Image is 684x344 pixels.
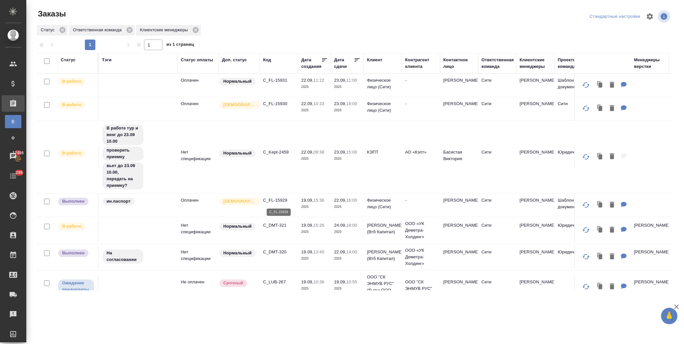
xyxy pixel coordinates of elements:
[634,222,666,229] p: [PERSON_NAME]
[478,219,516,242] td: Сити
[440,245,478,269] td: [PERSON_NAME]
[606,223,618,237] button: Удалить
[554,74,593,97] td: Шаблонные документы
[36,9,66,19] span: Заказы
[61,57,76,63] div: Статус
[334,223,346,228] p: 24.09,
[606,150,618,163] button: Удалить
[313,101,324,106] p: 10:33
[62,198,85,205] p: Выполнен
[301,101,313,106] p: 22.09,
[301,78,313,83] p: 22.09,
[58,77,95,86] div: Выставляет ПМ после принятия заказа от КМа
[58,249,95,258] div: Выставляет ПМ после сдачи и проведения начислений. Последний этап для ПМа
[578,149,594,165] button: Обновить
[8,118,18,125] span: В
[219,149,256,158] div: Статус по умолчанию для стандартных заказов
[263,279,295,285] p: C_LUB-267
[516,245,554,269] td: [PERSON_NAME]
[367,249,399,262] p: [PERSON_NAME] (Втб Капитал)
[223,280,243,286] p: Срочный
[346,78,357,83] p: 11:00
[334,150,346,155] p: 23.09,
[178,194,219,217] td: Оплачен
[346,223,357,228] p: 18:00
[405,220,437,240] p: ООО «УК Деметра-Холдинг»
[440,219,478,242] td: [PERSON_NAME]
[301,150,313,155] p: 22.09,
[301,84,328,90] p: 2025
[516,74,554,97] td: [PERSON_NAME]
[58,222,95,231] div: Выставляет ПМ после принятия заказа от КМа
[62,150,81,157] p: В работе
[107,125,139,145] p: В работе тур и венг до 23.09 10.00
[219,279,256,288] div: Выставляется автоматически, если на указанный объем услуг необходимо больше времени в стандартном...
[594,150,606,163] button: Клонировать
[405,197,437,204] p: -
[664,309,675,323] span: 🙏
[73,27,124,33] p: Ответственная команда
[594,250,606,264] button: Клонировать
[178,275,219,299] td: Не оплачен
[346,198,357,203] p: 16:00
[301,156,328,162] p: 2025
[12,169,27,176] span: 299
[107,198,131,205] p: ин.паспорт
[102,124,174,190] div: В работе тур и венг до 23.09 10.00, проверить приемку, вьет до 23.09 10.00, передать на приемку?
[554,146,593,169] td: Юридический
[516,146,554,169] td: [PERSON_NAME]
[301,198,313,203] p: 19.09,
[223,150,252,157] p: Нормальный
[313,249,324,254] p: 13:45
[334,229,360,235] p: 2025
[219,77,256,86] div: Статус по умолчанию для стандартных заказов
[313,150,324,155] p: 09:38
[219,222,256,231] div: Статус по умолчанию для стандартных заказов
[313,198,324,203] p: 15:36
[405,149,437,156] p: АО «Кэпт»
[223,223,252,230] p: Нормальный
[634,279,666,285] p: [PERSON_NAME]
[405,100,437,107] p: -
[334,78,346,83] p: 23.09,
[334,249,346,254] p: 22.09,
[440,97,478,120] td: [PERSON_NAME]
[334,107,360,114] p: 2025
[346,101,357,106] p: 18:00
[520,57,551,70] div: Клиентские менеджеры
[181,57,213,63] div: Статус оплаты
[405,57,437,70] div: Контрагент клиента
[334,156,360,162] p: 2025
[263,77,295,84] p: C_FL-15931
[478,245,516,269] td: Сити
[588,12,642,22] div: split button
[9,150,28,156] span: 17456
[263,149,295,156] p: C_Kept-2459
[478,275,516,299] td: Сити
[367,222,399,235] p: [PERSON_NAME] (Втб Капитал)
[62,101,81,108] p: В работе
[223,101,256,108] p: [DEMOGRAPHIC_DATA]
[516,97,554,120] td: [PERSON_NAME]
[178,219,219,242] td: Нет спецификации
[2,148,25,164] a: 17456
[554,219,593,242] td: Юридический
[178,245,219,269] td: Нет спецификации
[606,102,618,115] button: Удалить
[405,77,437,84] p: -
[440,275,478,299] td: [PERSON_NAME]
[102,249,174,264] div: На согласовании
[69,25,135,36] div: Ответственная команда
[5,131,21,145] a: Ф
[554,194,593,217] td: Шаблонные документы
[334,84,360,90] p: 2025
[578,77,594,93] button: Обновить
[478,146,516,169] td: Сити
[367,77,399,90] p: Физическое лицо (Сити)
[578,249,594,265] button: Обновить
[346,249,357,254] p: 14:00
[41,27,57,33] p: Статус
[140,27,190,33] p: Клиентские менеджеры
[62,78,81,85] p: В работе
[301,107,328,114] p: 2025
